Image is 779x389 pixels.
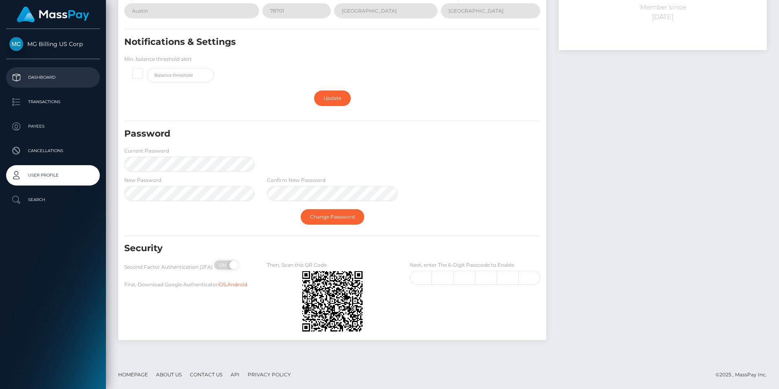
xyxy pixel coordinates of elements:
a: Change Password [301,209,364,225]
a: Homepage [115,368,151,381]
img: MG Billing US Corp [9,37,23,51]
a: Dashboard [6,67,100,88]
p: Search [9,194,97,206]
label: Confirm New Password [267,177,326,184]
img: MassPay Logo [17,7,89,22]
label: First, Download Google Authenticator , [124,281,247,288]
a: Contact Us [187,368,226,381]
p: Payees [9,120,97,133]
p: Dashboard [9,71,97,84]
a: Search [6,190,100,210]
a: About Us [153,368,185,381]
a: Privacy Policy [244,368,294,381]
label: New Password [124,177,161,184]
a: User Profile [6,165,100,186]
div: © 2025 , MassPay Inc. [715,370,773,379]
label: Min. balance threshold alert [124,55,192,63]
h5: Notifications & Settings [124,36,473,49]
label: Second Factor Authentication (2FA) [124,263,213,271]
p: Cancellations [9,145,97,157]
a: Transactions [6,92,100,112]
a: Update [314,91,351,106]
p: Member since [DATE] [565,2,761,22]
a: API [227,368,243,381]
h5: Password [124,128,473,140]
p: User Profile [9,169,97,181]
span: MG Billing US Corp [6,40,100,48]
a: Cancellations [6,141,100,161]
h5: Security [124,242,473,255]
a: iOS [218,281,226,287]
label: Then, Scan this QR Code [267,261,327,269]
a: Android [227,281,247,287]
p: Transactions [9,96,97,108]
label: Current Password [124,147,169,155]
label: Next, enter The 6-Digit Passcode to Enable [410,261,514,269]
span: ON [213,261,234,270]
a: Payees [6,116,100,137]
